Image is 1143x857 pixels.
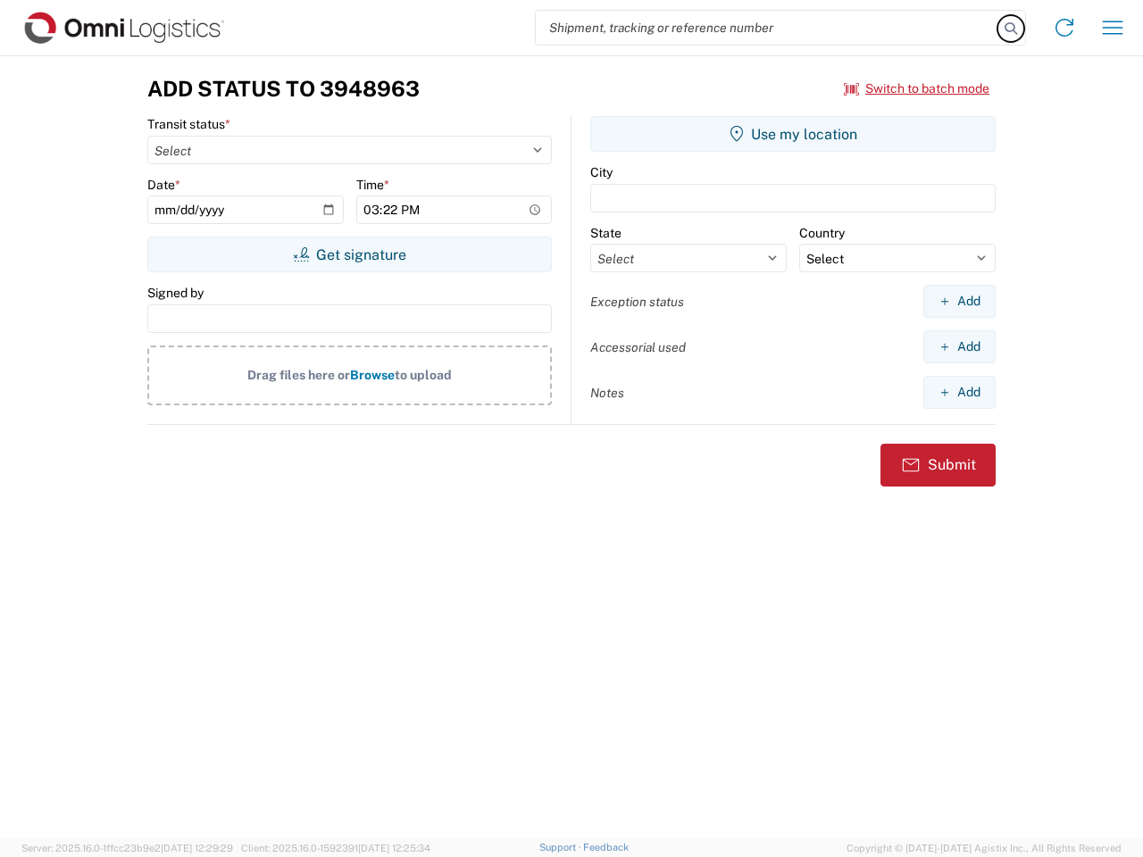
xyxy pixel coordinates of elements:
[147,285,204,301] label: Signed by
[923,285,996,318] button: Add
[358,843,430,853] span: [DATE] 12:25:34
[590,164,613,180] label: City
[147,116,230,132] label: Transit status
[590,339,686,355] label: Accessorial used
[147,177,180,193] label: Date
[880,444,996,487] button: Submit
[847,840,1122,856] span: Copyright © [DATE]-[DATE] Agistix Inc., All Rights Reserved
[147,76,420,102] h3: Add Status to 3948963
[583,842,629,853] a: Feedback
[923,376,996,409] button: Add
[147,237,552,272] button: Get signature
[241,843,430,853] span: Client: 2025.16.0-1592391
[590,294,684,310] label: Exception status
[590,225,622,241] label: State
[590,385,624,401] label: Notes
[923,330,996,363] button: Add
[350,368,395,382] span: Browse
[395,368,452,382] span: to upload
[539,842,584,853] a: Support
[356,177,389,193] label: Time
[590,116,996,152] button: Use my location
[844,74,989,104] button: Switch to batch mode
[536,11,998,45] input: Shipment, tracking or reference number
[21,843,233,853] span: Server: 2025.16.0-1ffcc23b9e2
[161,843,233,853] span: [DATE] 12:29:29
[247,368,350,382] span: Drag files here or
[799,225,845,241] label: Country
